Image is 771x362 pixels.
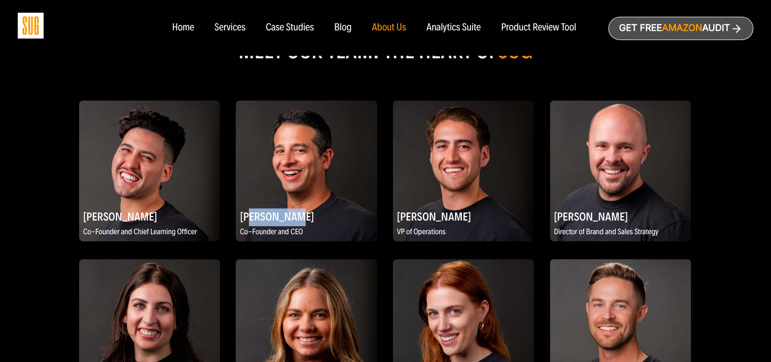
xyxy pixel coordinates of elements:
[550,226,691,239] p: Director of Brand and Sales Strategy
[550,100,691,241] img: Brett Vetter, Director of Brand and Sales Strategy
[372,22,407,33] a: About Us
[662,23,702,33] span: Amazon
[393,206,534,226] h2: [PERSON_NAME]
[236,100,377,241] img: Evan Kesner, Co-Founder and CEO
[236,206,377,226] h2: [PERSON_NAME]
[172,22,194,33] a: Home
[236,226,377,239] p: Co-Founder and CEO
[501,22,576,33] a: Product Review Tool
[79,100,220,241] img: Daniel Tejada, Co-Founder and Chief Learning Officer
[79,206,220,226] h2: [PERSON_NAME]
[79,226,220,239] p: Co-Founder and Chief Learning Officer
[18,13,44,39] img: Sug
[550,206,691,226] h2: [PERSON_NAME]
[334,22,352,33] a: Blog
[426,22,481,33] a: Analytics Suite
[393,100,534,241] img: Marco Tejada, VP of Operations
[393,226,534,239] p: VP of Operations
[266,22,314,33] a: Case Studies
[608,17,753,40] a: Get freeAmazonAudit
[214,22,245,33] a: Services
